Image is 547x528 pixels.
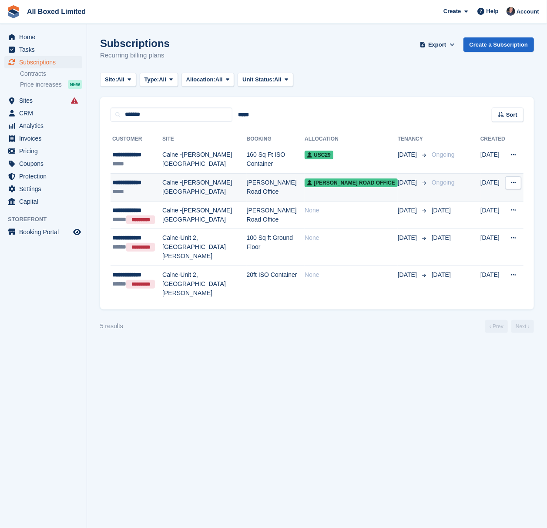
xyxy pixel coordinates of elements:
td: [DATE] [480,201,505,229]
td: [DATE] [480,174,505,202]
h1: Subscriptions [100,37,170,49]
span: [DATE] [432,271,451,278]
a: Create a Subscription [463,37,534,52]
a: menu [4,145,82,157]
td: [DATE] [480,266,505,303]
span: All [117,75,124,84]
a: menu [4,132,82,145]
span: [DATE] [398,178,419,187]
a: Previous [485,320,508,333]
th: Customer [111,132,162,146]
a: Next [511,320,534,333]
a: menu [4,120,82,132]
span: USC29 [305,151,333,159]
th: Booking [247,132,305,146]
span: CRM [19,107,71,119]
span: Protection [19,170,71,182]
span: Analytics [19,120,71,132]
span: Account [517,7,539,16]
span: Home [19,31,71,43]
span: [DATE] [398,233,419,242]
th: Allocation [305,132,398,146]
th: Tenancy [398,132,428,146]
span: Pricing [19,145,71,157]
img: stora-icon-8386f47178a22dfd0bd8f6a31ec36ba5ce8667c1dd55bd0f319d3a0aa187defe.svg [7,5,20,18]
span: All [159,75,166,84]
span: Export [428,40,446,49]
a: menu [4,183,82,195]
a: menu [4,44,82,56]
nav: Page [483,320,536,333]
td: [DATE] [480,146,505,174]
td: Calne-Unit 2, [GEOGRAPHIC_DATA][PERSON_NAME] [162,229,247,266]
span: Price increases [20,81,62,89]
a: menu [4,170,82,182]
td: Calne -[PERSON_NAME][GEOGRAPHIC_DATA] [162,146,247,174]
button: Site: All [100,73,136,87]
p: Recurring billing plans [100,50,170,61]
a: menu [4,94,82,107]
span: Capital [19,195,71,208]
span: All [215,75,223,84]
td: 100 Sq ft Ground Floor [247,229,305,266]
button: Export [418,37,456,52]
span: Ongoing [432,179,455,186]
a: All Boxed Limited [23,4,89,19]
span: Ongoing [432,151,455,158]
td: 20ft ISO Container [247,266,305,303]
span: Settings [19,183,71,195]
a: Contracts [20,70,82,78]
th: Created [480,132,505,146]
span: Booking Portal [19,226,71,238]
a: Price increases NEW [20,80,82,89]
span: Help [487,7,499,16]
div: None [305,270,398,279]
a: menu [4,226,82,238]
button: Allocation: All [181,73,235,87]
span: Type: [144,75,159,84]
i: Smart entry sync failures have occurred [71,97,78,104]
img: Dan Goss [507,7,515,16]
span: Subscriptions [19,56,71,68]
td: [PERSON_NAME] Road Office [247,201,305,229]
span: [DATE] [398,206,419,215]
td: [DATE] [480,229,505,266]
button: Type: All [140,73,178,87]
button: Unit Status: All [238,73,293,87]
a: menu [4,31,82,43]
span: Allocation: [186,75,215,84]
span: All [274,75,282,84]
a: menu [4,158,82,170]
td: [PERSON_NAME] Road Office [247,174,305,202]
span: Invoices [19,132,71,145]
div: NEW [68,80,82,89]
span: Tasks [19,44,71,56]
div: 5 results [100,322,123,331]
td: Calne-Unit 2, [GEOGRAPHIC_DATA][PERSON_NAME] [162,266,247,303]
span: [DATE] [432,207,451,214]
span: [DATE] [398,150,419,159]
span: Site: [105,75,117,84]
a: menu [4,195,82,208]
span: Unit Status: [242,75,274,84]
a: menu [4,56,82,68]
span: [DATE] [398,270,419,279]
span: [PERSON_NAME] Road Office [305,178,398,187]
span: Storefront [8,215,87,224]
th: Site [162,132,247,146]
a: Preview store [72,227,82,237]
span: Coupons [19,158,71,170]
td: Calne -[PERSON_NAME][GEOGRAPHIC_DATA] [162,174,247,202]
span: Create [443,7,461,16]
a: menu [4,107,82,119]
td: Calne -[PERSON_NAME][GEOGRAPHIC_DATA] [162,201,247,229]
span: Sort [506,111,517,119]
td: 160 Sq Ft ISO Container [247,146,305,174]
div: None [305,233,398,242]
span: Sites [19,94,71,107]
div: None [305,206,398,215]
span: [DATE] [432,234,451,241]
